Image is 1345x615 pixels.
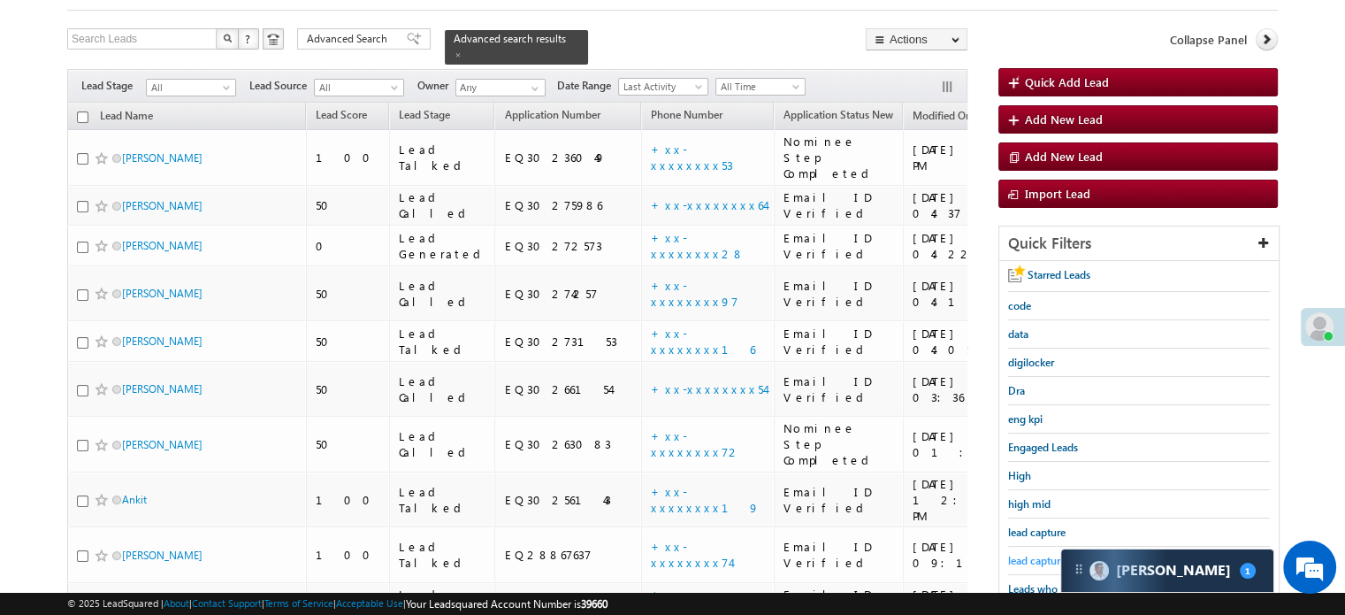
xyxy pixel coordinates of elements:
[651,539,730,570] a: +xx-xxxxxxxx74
[192,597,262,609] a: Contact Support
[77,111,88,123] input: Check all records
[122,382,203,396] a: [PERSON_NAME]
[316,547,381,563] div: 100
[618,78,708,96] a: Last Activity
[651,381,765,396] a: +xx-xxxxxxxx54
[715,78,806,96] a: All Time
[504,334,633,350] div: EQ30273153
[417,78,455,94] span: Owner
[1170,32,1247,48] span: Collapse Panel
[122,438,203,451] a: [PERSON_NAME]
[1008,412,1043,426] span: eng kpi
[913,326,1023,357] div: [DATE] 04:05 PM
[1089,561,1109,580] img: Carter
[651,197,765,212] a: +xx-xxxxxxxx64
[1008,327,1028,341] span: data
[504,547,633,563] div: EQ28867637
[1025,111,1103,127] span: Add New Lead
[651,278,738,309] a: +xx-xxxxxxxx97
[316,150,381,165] div: 100
[783,484,895,516] div: Email ID Verified
[1008,384,1025,397] span: Dra
[913,230,1023,262] div: [DATE] 04:22 PM
[904,105,997,128] a: Modified On (sorted descending)
[651,142,733,173] a: +xx-xxxxxxxx53
[399,189,487,221] div: Lead Called
[913,539,1023,571] div: [DATE] 09:15 PM
[399,142,487,173] div: Lead Talked
[716,79,800,95] span: All Time
[315,80,399,96] span: All
[122,549,203,562] a: [PERSON_NAME]
[557,78,618,94] span: Date Range
[122,151,203,165] a: [PERSON_NAME]
[264,597,333,609] a: Terms of Service
[122,287,203,300] a: [PERSON_NAME]
[1008,441,1078,454] span: Engaged Leads
[783,134,895,181] div: Nominee Step Completed
[504,108,600,121] span: Application Number
[249,78,314,94] span: Lead Source
[316,286,381,302] div: 50
[406,597,608,611] span: Your Leadsquared Account Number is
[913,476,1023,524] div: [DATE] 12:12 PM
[455,79,546,96] input: Type to Search
[164,597,189,609] a: About
[122,199,203,212] a: [PERSON_NAME]
[504,150,633,165] div: EQ30236049
[1025,186,1090,201] span: Import Lead
[336,597,403,609] a: Acceptable Use
[316,238,381,254] div: 0
[783,420,895,468] div: Nominee Step Completed
[1008,469,1031,482] span: High
[504,381,633,397] div: EQ30266154
[504,197,633,213] div: EQ30275986
[290,9,332,51] div: Minimize live chat window
[581,597,608,611] span: 39660
[1008,582,1158,612] span: Leads who visited website in the last 7 days
[23,164,323,466] textarea: Type your message and hit 'Enter'
[307,31,393,47] span: Advanced Search
[316,197,381,213] div: 50
[399,230,487,262] div: Lead Generated
[913,428,1023,460] div: [DATE] 01:53 PM
[399,484,487,516] div: Lead Talked
[122,493,147,506] a: Ankit
[651,108,722,121] span: Phone Number
[241,481,321,505] em: Start Chat
[146,79,236,96] a: All
[783,326,895,357] div: Email ID Verified
[913,142,1023,173] div: [DATE] 04:47 PM
[495,105,608,128] a: Application Number
[1008,356,1054,369] span: digilocker
[642,105,731,128] a: Phone Number
[504,286,633,302] div: EQ30274257
[316,436,381,452] div: 50
[81,78,146,94] span: Lead Stage
[30,93,74,116] img: d_60004797649_company_0_60004797649
[1240,563,1256,579] span: 1
[1025,74,1109,89] span: Quick Add Lead
[619,79,703,95] span: Last Activity
[399,428,487,460] div: Lead Called
[1008,299,1031,312] span: code
[1008,497,1051,511] span: high mid
[245,31,253,46] span: ?
[122,239,203,252] a: [PERSON_NAME]
[1072,562,1086,576] img: carter-drag
[399,278,487,310] div: Lead Called
[522,80,544,97] a: Show All Items
[783,230,895,262] div: Email ID Verified
[651,326,755,357] a: +xx-xxxxxxxx16
[775,105,902,128] a: Application Status New
[92,93,297,116] div: Chat with us now
[651,428,741,459] a: +xx-xxxxxxxx72
[1025,149,1103,164] span: Add New Lead
[783,189,895,221] div: Email ID Verified
[1008,526,1066,539] span: lead capture
[399,373,487,405] div: Lead Called
[504,238,633,254] div: EQ30272573
[783,539,895,571] div: Email ID Verified
[783,278,895,310] div: Email ID Verified
[399,108,450,121] span: Lead Stage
